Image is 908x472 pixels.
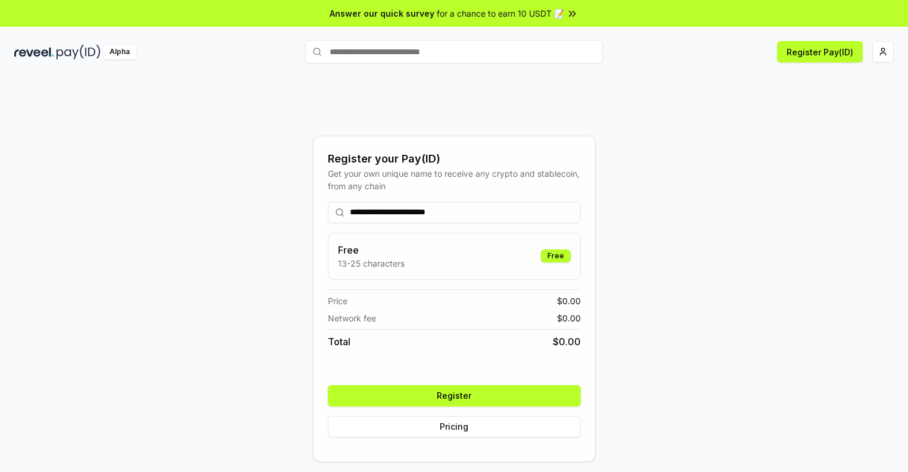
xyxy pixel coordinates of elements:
[328,385,581,407] button: Register
[328,335,350,349] span: Total
[557,295,581,307] span: $ 0.00
[103,45,136,60] div: Alpha
[328,167,581,192] div: Get your own unique name to receive any crypto and stablecoin, from any chain
[328,295,347,307] span: Price
[541,249,571,262] div: Free
[777,41,863,62] button: Register Pay(ID)
[330,7,434,20] span: Answer our quick survey
[328,151,581,167] div: Register your Pay(ID)
[57,45,101,60] img: pay_id
[338,243,405,257] h3: Free
[338,257,405,270] p: 13-25 characters
[557,312,581,324] span: $ 0.00
[553,335,581,349] span: $ 0.00
[437,7,564,20] span: for a chance to earn 10 USDT 📝
[328,312,376,324] span: Network fee
[328,416,581,437] button: Pricing
[14,45,54,60] img: reveel_dark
